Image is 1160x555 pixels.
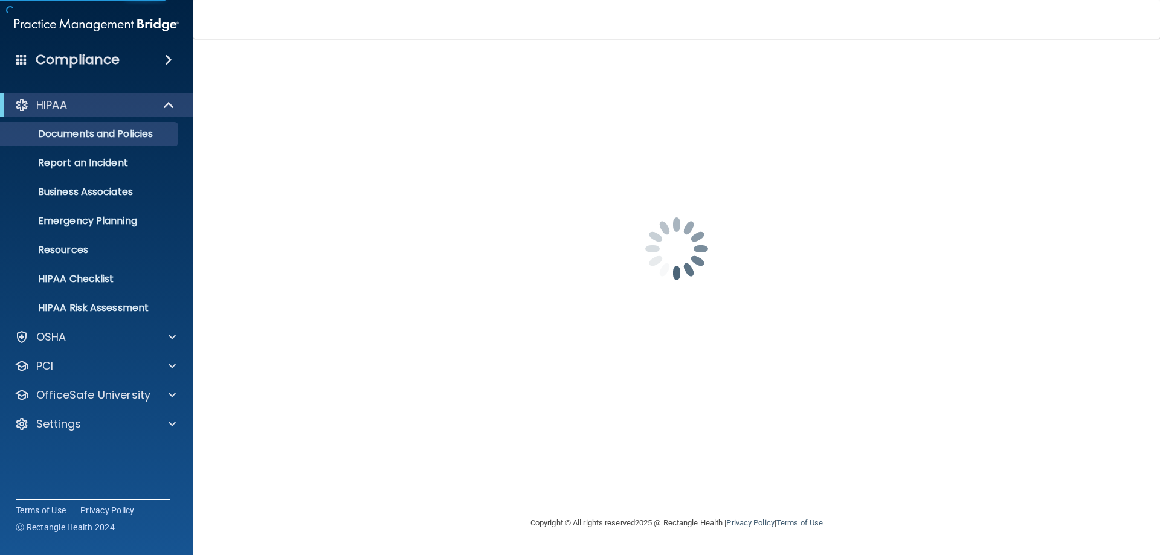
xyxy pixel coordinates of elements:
[8,215,173,227] p: Emergency Planning
[16,504,66,516] a: Terms of Use
[8,157,173,169] p: Report an Incident
[36,359,53,373] p: PCI
[14,98,175,112] a: HIPAA
[36,417,81,431] p: Settings
[8,244,173,256] p: Resources
[616,188,737,309] img: spinner.e123f6fc.gif
[456,504,897,542] div: Copyright © All rights reserved 2025 @ Rectangle Health | |
[8,128,173,140] p: Documents and Policies
[8,186,173,198] p: Business Associates
[14,13,179,37] img: PMB logo
[14,330,176,344] a: OSHA
[36,388,150,402] p: OfficeSafe University
[8,273,173,285] p: HIPAA Checklist
[80,504,135,516] a: Privacy Policy
[776,518,823,527] a: Terms of Use
[14,359,176,373] a: PCI
[36,330,66,344] p: OSHA
[36,98,67,112] p: HIPAA
[14,388,176,402] a: OfficeSafe University
[16,521,115,533] span: Ⓒ Rectangle Health 2024
[14,417,176,431] a: Settings
[8,302,173,314] p: HIPAA Risk Assessment
[726,518,774,527] a: Privacy Policy
[36,51,120,68] h4: Compliance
